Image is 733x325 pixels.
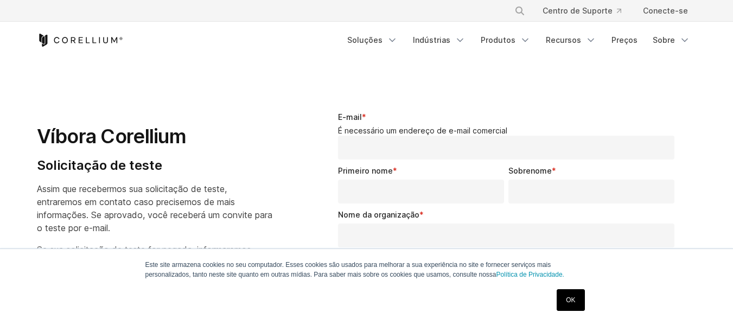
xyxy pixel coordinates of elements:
[566,296,575,304] font: OK
[496,271,564,278] a: Política de Privacidade.
[338,166,393,175] font: Primeiro nome
[510,1,530,21] button: Procurar
[37,157,162,173] font: Solicitação de teste
[413,35,450,44] font: Indústrias
[37,244,269,281] font: Se sua solicitação de teste for negada, informaremos você por e-mail, geralmente em até 1 dia úti...
[546,35,581,44] font: Recursos
[643,6,688,15] font: Conecte-se
[37,183,272,233] font: Assim que recebermos sua solicitação de teste, entraremos em contato caso precisemos de mais info...
[338,126,507,135] font: É necessário um endereço de e-mail comercial
[347,35,383,44] font: Soluções
[338,210,419,219] font: Nome da organização
[543,6,613,15] font: Centro de Suporte
[37,124,186,148] font: Víbora Corellium
[481,35,515,44] font: Produtos
[145,261,551,278] font: Este site armazena cookies no seu computador. Esses cookies são usados ​​para melhorar a sua expe...
[338,112,362,122] font: E-mail
[37,34,123,47] a: Página inicial do Corellium
[557,289,584,311] a: OK
[653,35,675,44] font: Sobre
[501,1,697,21] div: Menu de navegação
[508,166,552,175] font: Sobrenome
[341,30,697,50] div: Menu de navegação
[611,35,638,44] font: Preços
